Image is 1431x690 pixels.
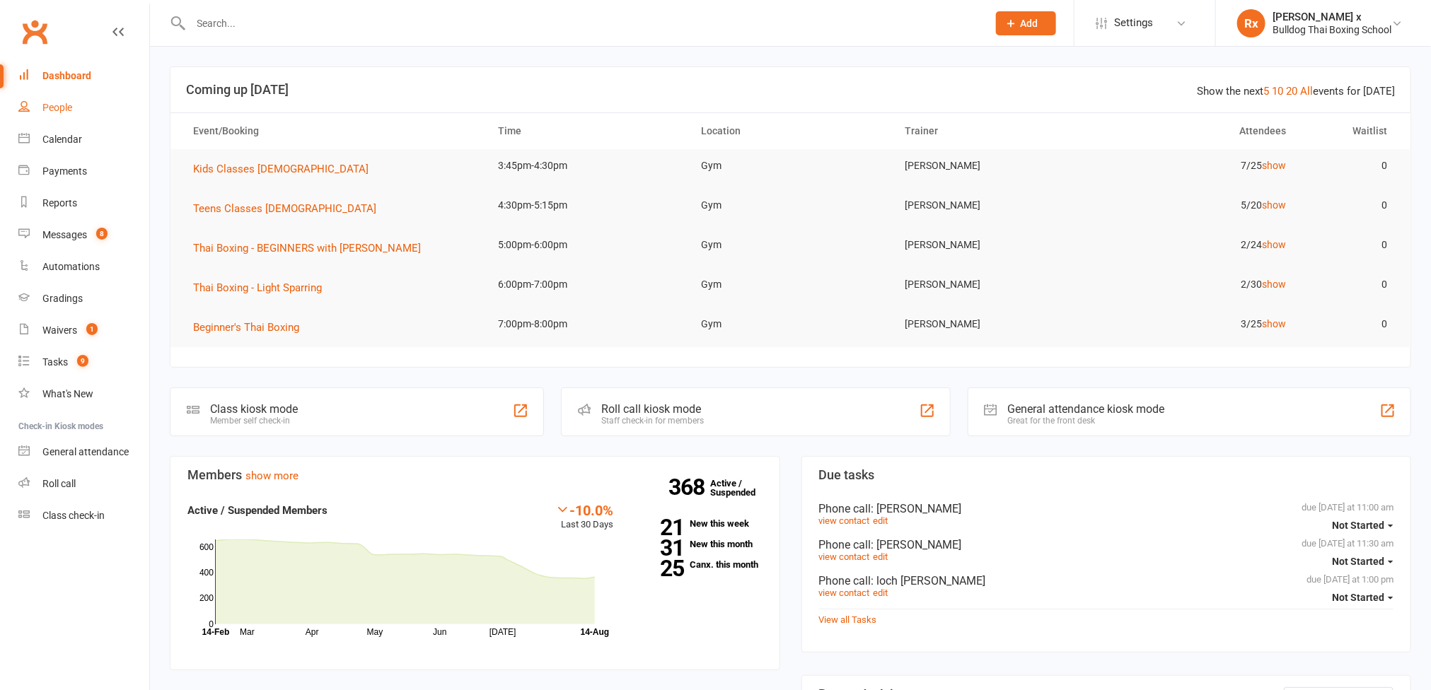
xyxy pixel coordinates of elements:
[42,446,129,457] div: General attendance
[187,504,328,517] strong: Active / Suspended Members
[1096,268,1299,301] td: 2/30
[186,83,1395,97] h3: Coming up [DATE]
[18,378,149,410] a: What's New
[874,551,888,562] a: edit
[1197,83,1395,100] div: Show the next events for [DATE]
[485,189,688,222] td: 4:30pm-5:15pm
[18,187,149,219] a: Reports
[42,197,77,209] div: Reports
[18,92,149,124] a: People
[187,468,763,482] h3: Members
[635,558,684,579] strong: 25
[1262,279,1286,290] a: show
[1096,149,1299,182] td: 7/25
[689,228,892,262] td: Gym
[819,587,870,598] a: view contact
[819,468,1394,482] h3: Due tasks
[819,502,1394,515] div: Phone call
[18,500,149,532] a: Class kiosk mode
[601,402,704,416] div: Roll call kiosk mode
[689,189,892,222] td: Gym
[819,551,870,562] a: view contact
[1299,149,1401,182] td: 0
[669,476,711,498] strong: 368
[18,436,149,468] a: General attendance kiosk mode
[635,560,763,569] a: 25Canx. this month
[892,189,1095,222] td: [PERSON_NAME]
[1273,11,1391,23] div: [PERSON_NAME] x
[996,11,1056,35] button: Add
[96,228,108,240] span: 8
[1286,85,1297,98] a: 20
[874,515,888,526] a: edit
[180,113,485,149] th: Event/Booking
[1262,199,1286,211] a: show
[635,517,684,538] strong: 21
[1332,592,1384,603] span: Not Started
[42,229,87,240] div: Messages
[711,468,773,508] a: 368Active / Suspended
[1299,308,1401,341] td: 0
[871,574,986,587] span: : loch [PERSON_NAME]
[485,308,688,341] td: 7:00pm-8:00pm
[210,416,298,426] div: Member self check-in
[193,279,332,296] button: Thai Boxing - Light Sparring
[635,519,763,528] a: 21New this week
[1262,160,1286,171] a: show
[1299,228,1401,262] td: 0
[193,242,421,255] span: Thai Boxing - BEGINNERS with [PERSON_NAME]
[874,587,888,598] a: edit
[485,149,688,182] td: 3:45pm-4:30pm
[819,515,870,526] a: view contact
[193,202,376,215] span: Teens Classes [DEMOGRAPHIC_DATA]
[1096,308,1299,341] td: 3/25
[18,251,149,283] a: Automations
[892,113,1095,149] th: Trainer
[193,200,386,217] button: Teens Classes [DEMOGRAPHIC_DATA]
[1263,85,1269,98] a: 5
[18,468,149,500] a: Roll call
[42,510,105,521] div: Class check-in
[193,163,369,175] span: Kids Classes [DEMOGRAPHIC_DATA]
[635,539,763,549] a: 31New this month
[42,165,87,177] div: Payments
[555,502,613,532] div: Last 30 Days
[1332,585,1394,610] button: Not Started
[892,268,1095,301] td: [PERSON_NAME]
[18,315,149,346] a: Waivers 1
[485,228,688,262] td: 5:00pm-6:00pm
[1272,85,1283,98] a: 10
[210,402,298,416] div: Class kiosk mode
[42,293,83,304] div: Gradings
[193,160,378,177] button: Kids Classes [DEMOGRAPHIC_DATA]
[193,240,431,257] button: Thai Boxing - BEGINNERS with [PERSON_NAME]
[819,614,877,625] a: View all Tasks
[1096,189,1299,222] td: 5/20
[689,149,892,182] td: Gym
[1096,228,1299,262] td: 2/24
[42,324,77,336] div: Waivers
[18,219,149,251] a: Messages 8
[601,416,704,426] div: Staff check-in for members
[18,283,149,315] a: Gradings
[1332,520,1384,531] span: Not Started
[689,268,892,301] td: Gym
[1300,85,1313,98] a: All
[1332,549,1394,574] button: Not Started
[42,388,93,399] div: What's New
[1114,7,1153,39] span: Settings
[1096,113,1299,149] th: Attendees
[892,228,1095,262] td: [PERSON_NAME]
[42,134,82,145] div: Calendar
[18,156,149,187] a: Payments
[77,355,88,367] span: 9
[892,149,1095,182] td: [PERSON_NAME]
[17,14,52,49] a: Clubworx
[819,538,1394,551] div: Phone call
[1332,513,1394,538] button: Not Started
[1332,556,1384,567] span: Not Started
[892,308,1095,341] td: [PERSON_NAME]
[1299,113,1401,149] th: Waitlist
[1299,189,1401,222] td: 0
[42,102,72,113] div: People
